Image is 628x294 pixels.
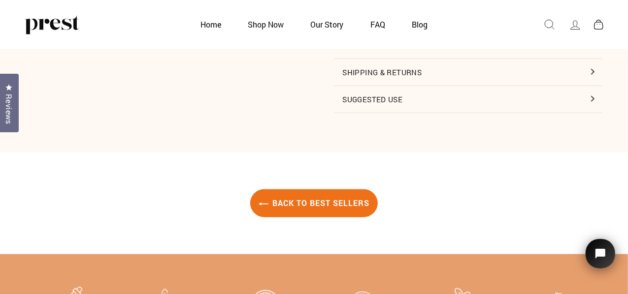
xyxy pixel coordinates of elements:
button: Shipping & Returns [334,59,602,86]
img: PREST ORGANICS [25,15,79,34]
a: Blog [399,15,440,34]
a: FAQ [358,15,397,34]
a: Back to Best Sellers [250,189,378,217]
ul: Primary [188,15,440,34]
iframe: Tidio Chat [573,225,628,294]
span: Reviews [2,94,15,124]
a: Shop Now [235,15,296,34]
a: Our Story [298,15,356,34]
a: Home [188,15,233,34]
button: Suggested Use [334,86,602,113]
